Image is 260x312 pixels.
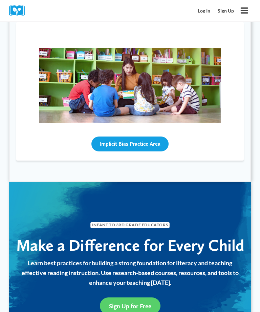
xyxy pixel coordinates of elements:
[109,303,151,310] span: Sign Up for Free
[16,22,244,161] a: Implicit Bias Practice Area
[16,258,244,288] p: Learn best practices for building a strong foundation for literacy and teaching effective reading...
[214,5,238,17] a: Sign Up
[194,5,238,17] nav: Secondary Mobile Navigation
[9,5,29,16] img: Cox Campus
[238,4,251,17] button: Open menu
[39,48,221,123] img: IBpracticebanner_cropped.jpg
[91,137,169,152] button: Implicit Bias Practice Area
[194,5,214,17] a: Log In
[16,236,244,255] span: Make a Difference for Every Child
[90,222,170,229] span: Infant to 3rd Grade Educators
